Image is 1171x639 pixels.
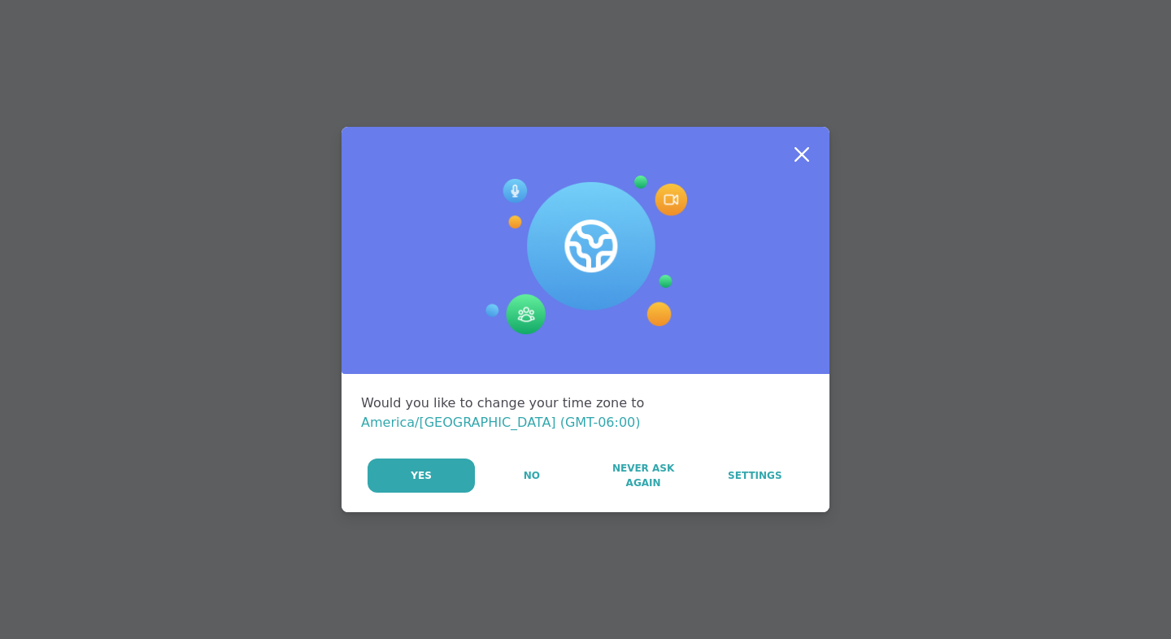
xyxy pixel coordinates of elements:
[361,415,641,430] span: America/[GEOGRAPHIC_DATA] (GMT-06:00)
[484,176,687,335] img: Session Experience
[588,459,698,493] button: Never Ask Again
[411,468,432,483] span: Yes
[596,461,690,490] span: Never Ask Again
[700,459,810,493] a: Settings
[524,468,540,483] span: No
[477,459,586,493] button: No
[728,468,782,483] span: Settings
[368,459,475,493] button: Yes
[361,393,810,433] div: Would you like to change your time zone to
